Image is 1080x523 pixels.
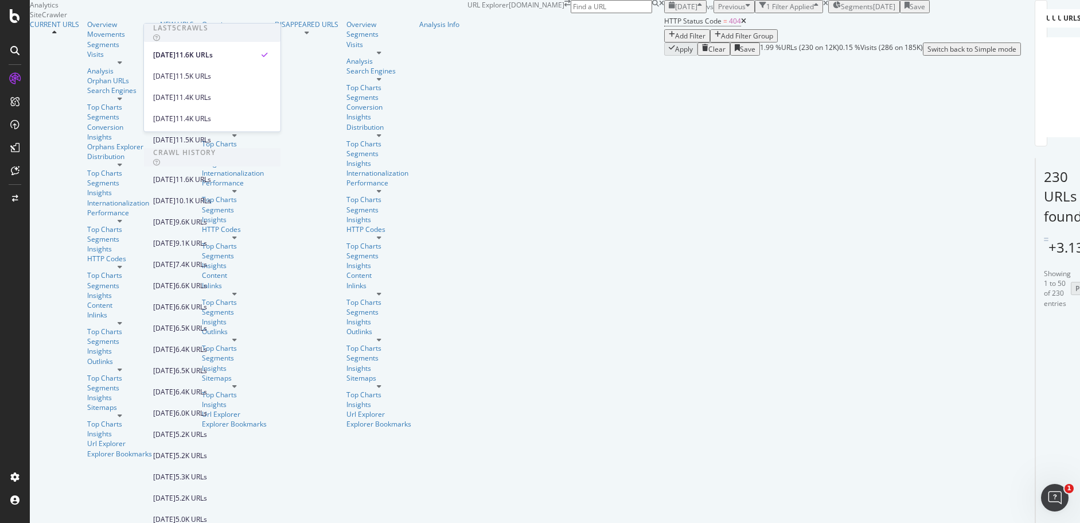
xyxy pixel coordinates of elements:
a: Top Charts [346,241,411,251]
div: Segments [87,112,152,122]
a: Internationalization [87,198,152,208]
div: Outlinks [87,357,152,366]
div: Clear [708,44,726,54]
div: [DATE] [153,493,176,503]
a: Visits [346,40,411,49]
a: Content [346,270,411,280]
a: Top Charts [87,327,152,336]
a: Segments [87,40,152,49]
a: Insights [87,188,152,197]
div: Internationalization [346,168,408,178]
a: Segments [346,92,411,102]
div: Insights [346,400,411,409]
div: Insights [87,244,152,254]
div: [DATE] [153,344,176,355]
span: 404 [729,16,741,26]
a: Conversion [346,102,411,112]
a: Overview [202,20,267,29]
a: Top Charts [87,168,152,178]
div: Save [910,2,925,11]
div: 11.6K URLs [176,175,211,185]
a: Top Charts [87,419,152,429]
div: [DATE] [153,135,176,145]
div: 10.1K URLs [176,196,211,206]
a: Segments [87,383,152,393]
a: Top Charts [87,224,152,234]
span: 1 [1065,484,1074,493]
a: Insights [346,317,411,327]
span: HTTP Status Code [664,16,722,26]
button: Add Filter [664,29,710,42]
a: Segments [346,149,411,158]
div: 6.6K URLs [176,281,207,291]
div: Insights [87,132,152,142]
a: Insights [346,158,411,168]
a: Segments [346,29,411,39]
div: 5.2K URLs [176,493,207,503]
a: Top Charts [346,390,411,400]
div: [DATE] [153,302,176,312]
div: Url Explorer [346,409,411,419]
div: [DATE] [153,92,176,103]
a: Conversion [87,122,152,132]
div: 6.4K URLs [176,387,207,397]
div: HTTP Codes [346,224,411,234]
div: Distribution [87,152,152,161]
div: Explorer Bookmarks [346,419,411,429]
a: Sitemaps [87,402,152,412]
div: [DATE] [153,323,176,334]
a: Segments [87,281,152,290]
div: 5.2K URLs [176,429,207,440]
div: Crawl History [153,148,216,157]
div: Inlinks [87,310,152,320]
div: Insights [346,112,411,122]
div: [DATE] [873,2,895,11]
a: Visits [87,49,152,59]
span: Previous [718,2,746,11]
a: Top Charts [346,297,411,307]
div: 7.4K URLs [176,259,207,270]
a: Top Charts [87,270,152,280]
div: Top Charts [346,343,411,353]
div: Segments [87,336,152,346]
a: Distribution [346,122,411,132]
div: Save [740,44,755,54]
div: Insights [346,363,411,373]
div: Segments [346,353,411,363]
a: Overview [87,20,152,29]
div: 11.5K URLs [176,135,211,145]
div: Explorer Bookmarks [87,449,152,459]
div: Top Charts [346,139,411,149]
a: Outlinks [346,327,411,336]
a: Content [87,300,152,310]
a: Orphans Explorer [87,142,152,152]
a: Orphan URLs [87,76,152,86]
a: Insights [87,346,152,356]
div: Insights [346,215,411,224]
div: 6.5K URLs [176,323,207,334]
iframe: Intercom live chat [1041,484,1069,512]
div: Analysis [346,56,411,66]
div: 6.0K URLs [176,408,207,419]
div: Top Charts [346,195,411,204]
a: Insights [87,429,152,439]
